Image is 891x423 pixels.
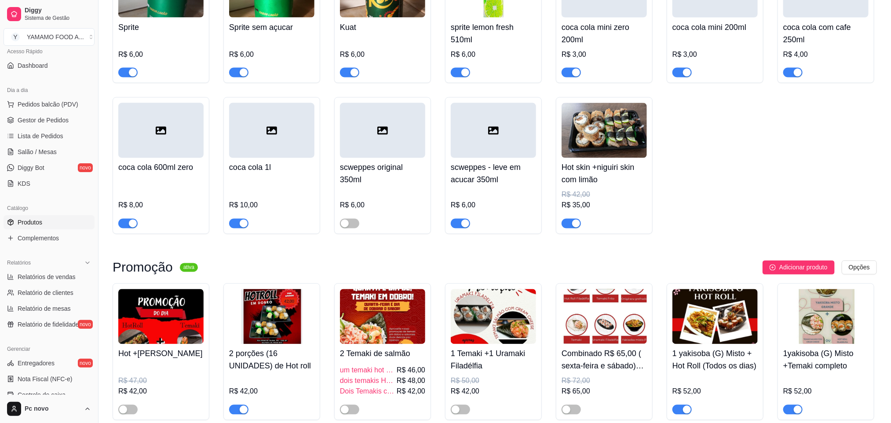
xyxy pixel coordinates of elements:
[763,261,835,275] button: Adicionar produto
[562,386,647,397] div: R$ 65,00
[18,272,76,281] span: Relatórios de vendas
[4,388,95,402] a: Controle de caixa
[118,21,204,33] h4: Sprite
[4,177,95,191] a: KDS
[4,356,95,370] a: Entregadoresnovo
[18,218,42,227] span: Produtos
[229,21,314,33] h4: Sprite sem açucar
[118,348,204,360] h4: Hot +[PERSON_NAME]
[562,200,647,211] div: R$ 35,00
[340,289,425,344] img: product-image
[562,49,647,60] div: R$ 3,00
[118,386,204,397] div: R$ 42,00
[397,365,425,376] span: R$ 46,00
[27,33,84,41] div: YAMAMO FOOD A ...
[783,289,869,344] img: product-image
[397,386,425,397] span: R$ 42,00
[118,289,204,344] img: product-image
[779,263,828,272] span: Adicionar produto
[842,261,877,275] button: Opções
[340,162,425,186] h4: scweppes original 350ml
[4,59,95,73] a: Dashboard
[4,372,95,386] a: Nota Fiscal (NFC-e)
[4,129,95,143] a: Lista de Pedidos
[118,376,204,386] div: R$ 47,00
[229,200,314,211] div: R$ 10,00
[562,162,647,186] h4: Hot skin +niguiri skin com limão
[672,21,758,33] h4: coca cola mini 200ml
[229,162,314,174] h4: coca cola 1l
[25,7,91,15] span: Diggy
[562,348,647,372] h4: Combinado R$ 65,00 ( sexta-feira e sábado) escolha 3 opção
[783,49,869,60] div: R$ 4,00
[451,49,536,60] div: R$ 6,00
[770,265,776,271] span: plus-circle
[18,375,72,383] span: Nota Fiscal (NFC-e)
[562,21,647,46] h4: coca cola mini zero 200ml
[451,200,536,211] div: R$ 6,00
[4,231,95,245] a: Complementos
[783,348,869,372] h4: 1yakisoba (G) Misto +Temaki completo
[4,201,95,215] div: Catálogo
[672,348,758,372] h4: 1 yakisoba (G) Misto + Hot Roll (Todos os dias)
[4,161,95,175] a: Diggy Botnovo
[25,15,91,22] span: Sistema de Gestão
[18,147,57,156] span: Salão / Mesas
[18,163,44,172] span: Diggy Bot
[451,289,536,344] img: product-image
[18,116,69,125] span: Gestor de Pedidos
[4,270,95,284] a: Relatórios de vendas
[11,33,20,41] span: Y
[18,132,63,140] span: Lista de Pedidos
[229,49,314,60] div: R$ 6,00
[4,97,95,111] button: Pedidos balcão (PDV)
[340,200,425,211] div: R$ 6,00
[7,259,31,266] span: Relatórios
[4,4,95,25] a: DiggySistema de Gestão
[451,348,536,372] h4: 1 Temaki +1 Uramaki Filadélfia
[340,365,395,376] span: um temaki hot + um temaki completo
[18,359,55,368] span: Entregadores
[340,348,425,360] h4: 2 Temaki de salmão
[229,289,314,344] img: product-image
[118,49,204,60] div: R$ 6,00
[340,49,425,60] div: R$ 6,00
[4,215,95,229] a: Produtos
[783,21,869,46] h4: coca cola com cafe 250ml
[340,386,395,397] span: Dois Temakis completo
[229,348,314,372] h4: 2 porções (16 UNIDADES) de Hot roll
[340,21,425,33] h4: Kuat
[672,49,758,60] div: R$ 3,00
[4,398,95,419] button: Pc novo
[4,113,95,127] a: Gestor de Pedidos
[180,263,198,272] sup: ativa
[118,162,204,174] h4: coca cola 600ml zero
[4,302,95,316] a: Relatório de mesas
[18,390,66,399] span: Controle de caixa
[451,162,536,186] h4: scweppes - leve em acucar 350ml
[783,386,869,397] div: R$ 52,00
[4,28,95,46] button: Select a team
[562,103,647,158] img: product-image
[18,61,48,70] span: Dashboard
[18,179,30,188] span: KDS
[451,21,536,46] h4: sprite lemon fresh 510ml
[118,200,204,211] div: R$ 8,00
[18,320,79,329] span: Relatório de fidelidade
[4,44,95,59] div: Acesso Rápido
[397,376,425,386] span: R$ 48,00
[672,289,758,344] img: product-image
[18,234,59,243] span: Complementos
[4,342,95,356] div: Gerenciar
[849,263,870,272] span: Opções
[4,145,95,159] a: Salão / Mesas
[4,286,95,300] a: Relatório de clientes
[229,386,314,397] div: R$ 42,00
[562,289,647,344] img: product-image
[113,262,173,273] h3: Promoção
[340,376,395,386] span: dois temakis HOT
[4,317,95,331] a: Relatório de fidelidadenovo
[18,304,71,313] span: Relatório de mesas
[562,190,647,200] div: R$ 42,00
[18,288,73,297] span: Relatório de clientes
